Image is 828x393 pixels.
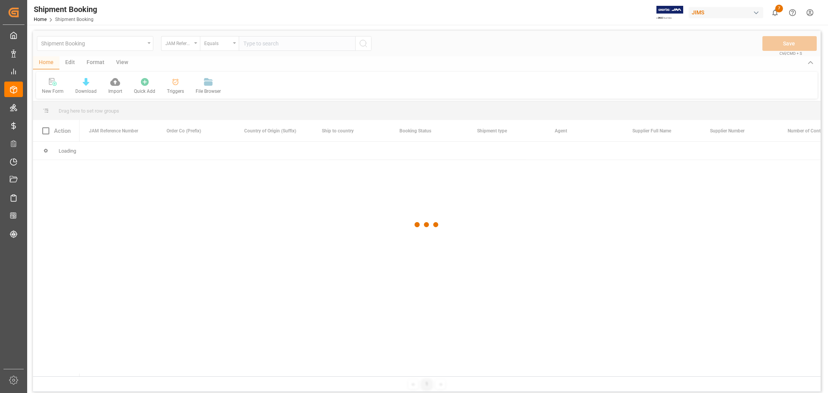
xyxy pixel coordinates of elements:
button: Help Center [784,4,801,21]
button: JIMS [689,5,766,20]
img: Exertis%20JAM%20-%20Email%20Logo.jpg_1722504956.jpg [656,6,683,19]
div: Shipment Booking [34,3,97,15]
span: 7 [775,5,783,12]
div: JIMS [689,7,763,18]
button: show 7 new notifications [766,4,784,21]
a: Home [34,17,47,22]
